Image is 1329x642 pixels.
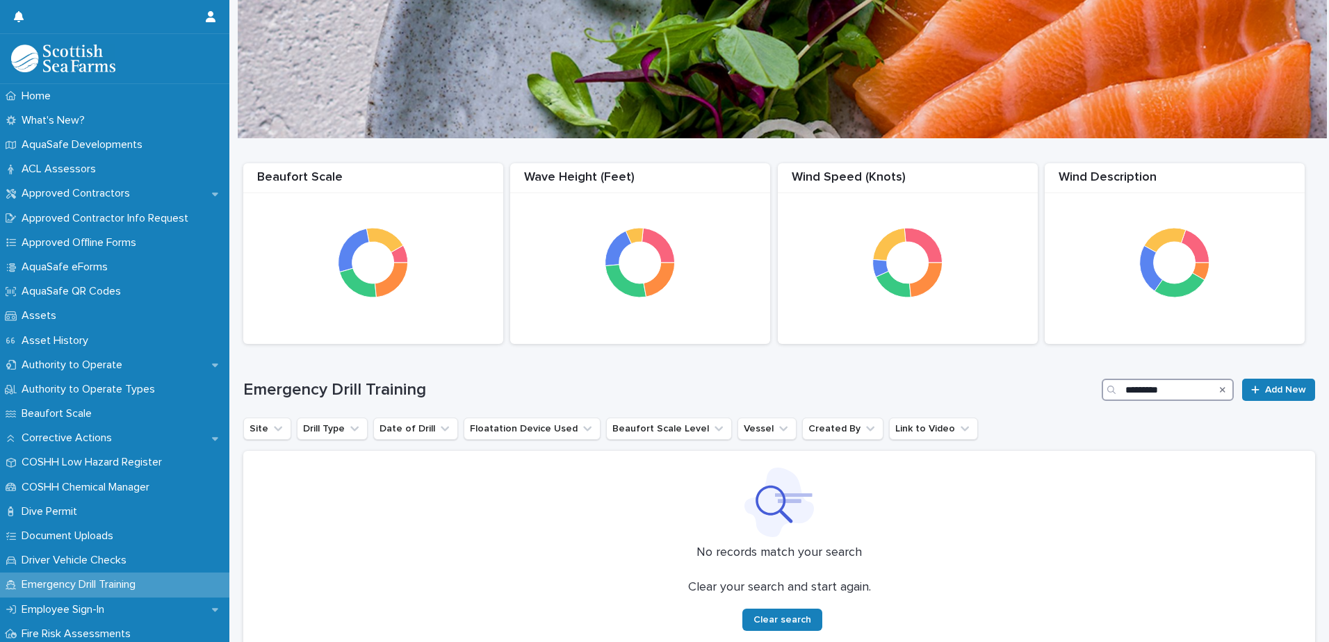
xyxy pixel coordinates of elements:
p: Fire Risk Assessments [16,627,142,641]
button: Link to Video [889,418,978,440]
p: AquaSafe QR Codes [16,285,132,298]
p: Dive Permit [16,505,88,518]
a: Add New [1242,379,1315,401]
p: ACL Assessors [16,163,107,176]
p: What's New? [16,114,96,127]
div: Wave Height (Feet) [510,170,770,193]
h1: Emergency Drill Training [243,380,1096,400]
p: Approved Offline Forms [16,236,147,249]
p: Approved Contractors [16,187,141,200]
button: Created By [802,418,883,440]
button: Date of Drill [373,418,458,440]
p: Asset History [16,334,99,347]
p: Authority to Operate Types [16,383,166,396]
p: Clear your search and start again. [688,580,871,595]
button: Vessel [737,418,797,440]
span: Clear search [753,615,811,625]
p: Employee Sign-In [16,603,115,616]
p: Driver Vehicle Checks [16,554,138,567]
p: COSHH Low Hazard Register [16,456,173,469]
p: Beaufort Scale [16,407,103,420]
p: Home [16,90,62,103]
button: Floatation Device Used [464,418,601,440]
p: Assets [16,309,67,322]
div: Wind Description [1045,170,1305,193]
p: No records match your search [260,545,1298,561]
input: Search [1102,379,1234,401]
span: Add New [1265,385,1306,395]
button: Drill Type [297,418,368,440]
div: Beaufort Scale [243,170,503,193]
button: Site [243,418,291,440]
button: Clear search [742,609,822,631]
p: AquaSafe eForms [16,261,119,274]
p: COSHH Chemical Manager [16,481,161,494]
img: bPIBxiqnSb2ggTQWdOVV [11,44,115,72]
p: Approved Contractor Info Request [16,212,199,225]
p: Corrective Actions [16,431,123,445]
p: Authority to Operate [16,359,133,372]
p: Document Uploads [16,529,124,543]
button: Beaufort Scale Level [606,418,732,440]
div: Wind Speed (Knots) [778,170,1038,193]
p: AquaSafe Developments [16,138,154,151]
p: Emergency Drill Training [16,578,147,591]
